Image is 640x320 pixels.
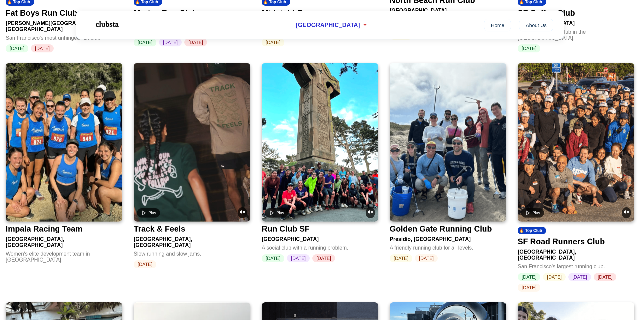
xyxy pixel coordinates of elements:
[238,207,247,218] button: Unmute video
[148,211,156,215] span: Play
[390,224,492,234] div: Golden Gate Running Club
[390,63,506,222] img: Golden Gate Running Club
[6,224,82,234] div: Impala Racing Team
[265,208,288,218] button: Play video
[287,254,310,262] span: [DATE]
[519,19,553,31] a: About Us
[543,273,566,281] span: [DATE]
[518,246,634,261] div: [GEOGRAPHIC_DATA], [GEOGRAPHIC_DATA]
[134,224,185,234] div: Track & Feels
[390,234,506,242] div: Presidio, [GEOGRAPHIC_DATA]
[366,207,375,218] button: Unmute video
[521,208,544,218] button: Play video
[518,63,634,292] a: Play videoUnmute video🔥 Top ClubSF Road Runners Club[GEOGRAPHIC_DATA], [GEOGRAPHIC_DATA]San Franc...
[262,63,378,262] a: Play videoUnmute videoRun Club SF[GEOGRAPHIC_DATA]A social club with a running problem.[DATE][DAT...
[262,224,310,234] div: Run Club SF
[262,242,378,251] div: A social club with a running problem.
[390,254,412,262] span: [DATE]
[134,234,250,248] div: [GEOGRAPHIC_DATA], [GEOGRAPHIC_DATA]
[6,63,122,266] a: Impala Racing TeamImpala Racing Team[GEOGRAPHIC_DATA], [GEOGRAPHIC_DATA]Women's elite development...
[296,22,360,29] span: [GEOGRAPHIC_DATA]
[518,227,546,234] div: 🔥 Top Club
[6,44,28,52] span: [DATE]
[532,211,540,215] span: Play
[276,211,284,215] span: Play
[568,273,591,281] span: [DATE]
[262,234,378,242] div: [GEOGRAPHIC_DATA]
[518,44,540,52] span: [DATE]
[31,44,54,52] span: [DATE]
[390,242,506,251] div: A friendly running club for all levels.
[6,248,122,263] div: Women's elite development team in [GEOGRAPHIC_DATA].
[390,63,506,262] a: Golden Gate Running ClubGolden Gate Running ClubPresidio, [GEOGRAPHIC_DATA]A friendly running clu...
[415,254,438,262] span: [DATE]
[518,284,540,292] span: [DATE]
[312,254,335,262] span: [DATE]
[6,63,122,222] img: Impala Racing Team
[134,63,250,268] a: Play videoUnmute videoTrack & Feels[GEOGRAPHIC_DATA], [GEOGRAPHIC_DATA]Slow running and slow jams...
[134,248,250,257] div: Slow running and slow jams.
[484,19,511,31] a: Home
[594,273,616,281] span: [DATE]
[518,237,605,246] div: SF Road Runners Club
[262,254,284,262] span: [DATE]
[134,260,156,268] span: [DATE]
[87,16,127,33] img: Logo
[518,273,540,281] span: [DATE]
[6,234,122,248] div: [GEOGRAPHIC_DATA], [GEOGRAPHIC_DATA]
[518,261,634,270] div: San Francisco's largest running club.
[622,207,631,218] button: Unmute video
[137,208,160,218] button: Play video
